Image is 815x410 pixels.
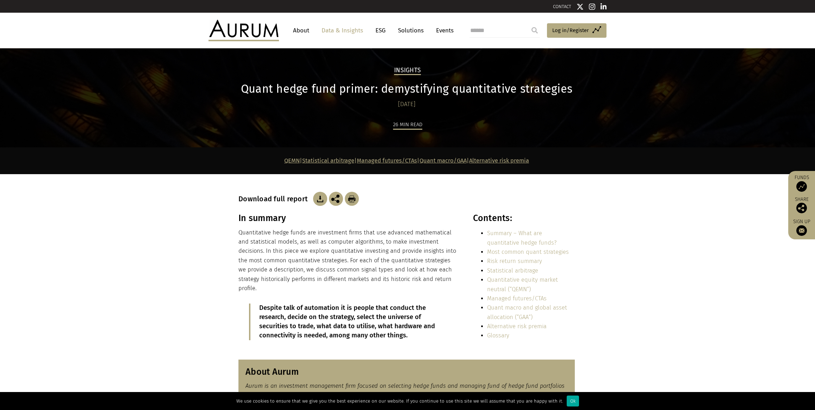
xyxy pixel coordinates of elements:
[245,367,568,377] h3: About Aurum
[792,219,811,236] a: Sign up
[552,26,589,35] span: Log in/Register
[487,230,556,246] a: Summary – What are quantitative hedge funds?
[487,258,542,264] a: Risk return summary
[284,157,529,164] strong: | | | |
[487,295,547,302] a: Managed futures/CTAs
[796,225,807,236] img: Sign up to our newsletter
[345,192,359,206] img: Download Article
[796,203,807,213] img: Share this post
[473,213,575,224] h3: Contents:
[245,383,565,398] em: Aurum is an investment management firm focused on selecting hedge funds and managing fund of hedg...
[238,213,458,224] h3: In summary
[567,396,579,406] div: Ok
[547,23,606,38] a: Log in/Register
[469,157,529,164] a: Alternative risk premia
[487,276,558,292] a: Quantitative equity market neutral (“QEMN”)
[209,20,279,41] img: Aurum
[433,24,454,37] a: Events
[528,23,542,37] input: Submit
[313,192,327,206] img: Download Article
[238,99,575,109] div: [DATE]
[238,195,311,203] h3: Download full report
[487,249,569,255] a: Most common quant strategies
[577,3,584,10] img: Twitter icon
[792,175,811,192] a: Funds
[357,157,417,164] a: Managed futures/CTAs
[284,157,300,164] a: QEMN
[394,67,421,75] h2: Insights
[796,181,807,192] img: Access Funds
[238,82,575,96] h1: Quant hedge fund primer: demystifying quantitative strategies
[302,157,354,164] a: Statistical arbitrage
[487,332,509,339] a: Glossary
[238,228,458,293] p: Quantitative hedge funds are investment firms that use advanced mathematical and statistical mode...
[393,120,422,130] div: 26 min read
[487,323,547,330] a: Alternative risk premia
[419,157,467,164] a: Quant macro/GAA
[589,3,595,10] img: Instagram icon
[318,24,367,37] a: Data & Insights
[259,304,438,340] p: Despite talk of automation it is people that conduct the research, decide on the strategy, select...
[553,4,571,9] a: CONTACT
[394,24,427,37] a: Solutions
[372,24,389,37] a: ESG
[601,3,607,10] img: Linkedin icon
[487,267,538,274] a: Statistical arbitrage
[290,24,313,37] a: About
[487,304,567,320] a: Quant macro and global asset allocation (“GAA”)
[792,197,811,213] div: Share
[329,192,343,206] img: Share this post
